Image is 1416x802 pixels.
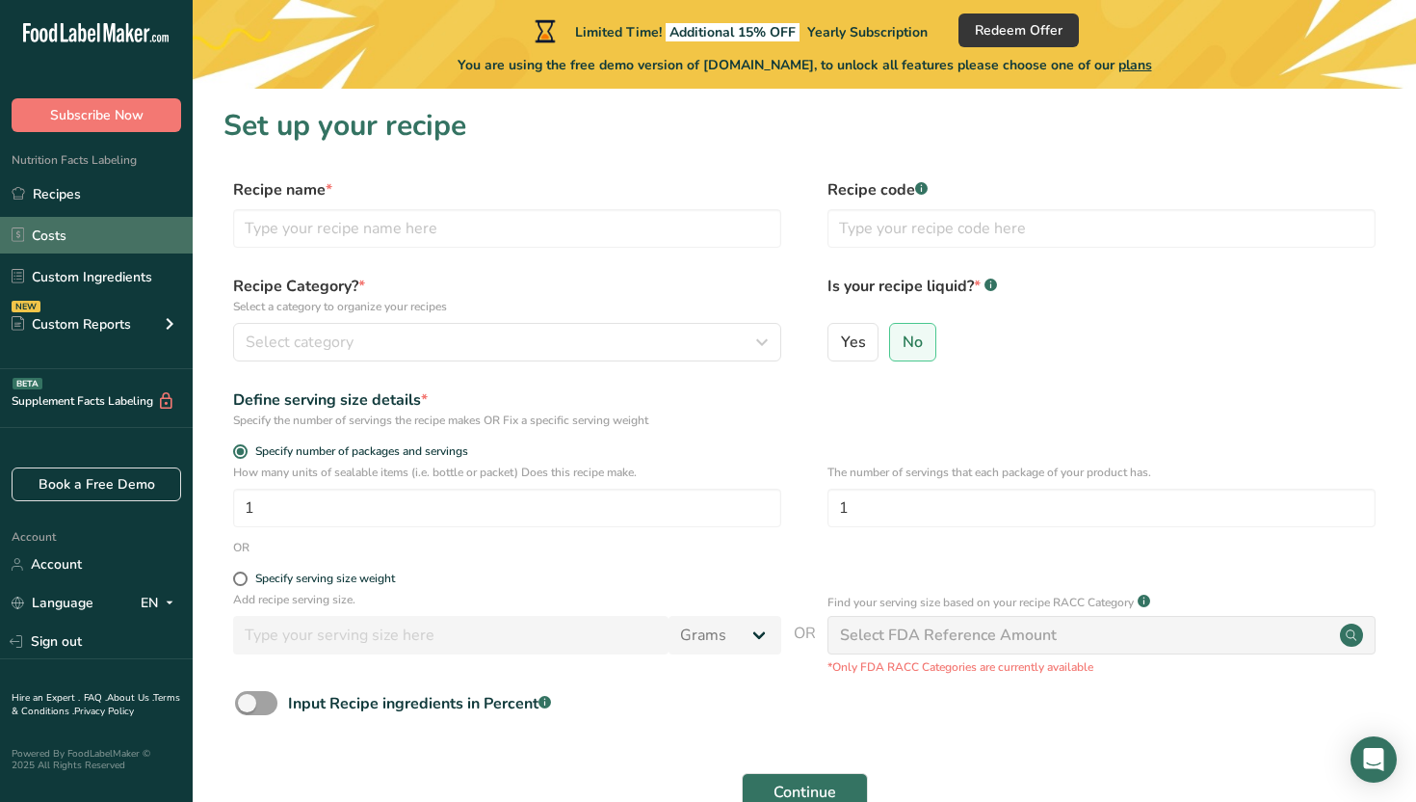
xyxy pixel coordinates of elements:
[13,378,42,389] div: BETA
[50,105,144,125] span: Subscribe Now
[666,23,800,41] span: Additional 15% OFF
[1350,736,1397,783] div: Open Intercom Messenger
[84,691,107,705] a: FAQ .
[458,55,1152,75] span: You are using the free demo version of [DOMAIN_NAME], to unlock all features please choose one of...
[12,748,181,771] div: Powered By FoodLabelMaker © 2025 All Rights Reserved
[248,444,468,459] span: Specify number of packages and servings
[233,323,781,361] button: Select category
[107,691,153,705] a: About Us .
[12,314,131,334] div: Custom Reports
[1118,56,1152,74] span: plans
[840,624,1057,647] div: Select FDA Reference Amount
[531,19,928,42] div: Limited Time!
[288,692,551,715] div: Input Recipe ingredients in Percent
[827,658,1376,676] p: *Only FDA RACC Categories are currently available
[958,13,1079,47] button: Redeem Offer
[233,178,781,201] label: Recipe name
[12,586,93,620] a: Language
[827,209,1376,248] input: Type your recipe code here
[827,178,1376,201] label: Recipe code
[233,209,781,248] input: Type your recipe name here
[12,301,40,312] div: NEW
[827,275,1376,315] label: Is your recipe liquid?
[233,464,781,481] p: How many units of sealable items (i.e. bottle or packet) Does this recipe make.
[12,691,180,718] a: Terms & Conditions .
[12,468,181,501] a: Book a Free Demo
[223,104,1385,147] h1: Set up your recipe
[807,23,928,41] span: Yearly Subscription
[827,594,1134,611] p: Find your serving size based on your recipe RACC Category
[975,20,1062,40] span: Redeem Offer
[246,331,354,354] span: Select category
[233,591,781,608] p: Add recipe serving size.
[903,333,923,352] span: No
[233,539,249,556] div: OR
[233,298,781,315] p: Select a category to organize your recipes
[12,691,80,705] a: Hire an Expert .
[255,572,395,586] div: Specify serving size weight
[12,98,181,132] button: Subscribe Now
[233,616,669,655] input: Type your serving size here
[827,464,1376,481] p: The number of servings that each package of your product has.
[141,592,181,615] div: EN
[74,705,134,718] a: Privacy Policy
[794,622,816,676] span: OR
[233,412,781,429] div: Specify the number of servings the recipe makes OR Fix a specific serving weight
[233,388,781,412] div: Define serving size details
[233,275,781,315] label: Recipe Category?
[841,333,866,352] span: Yes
